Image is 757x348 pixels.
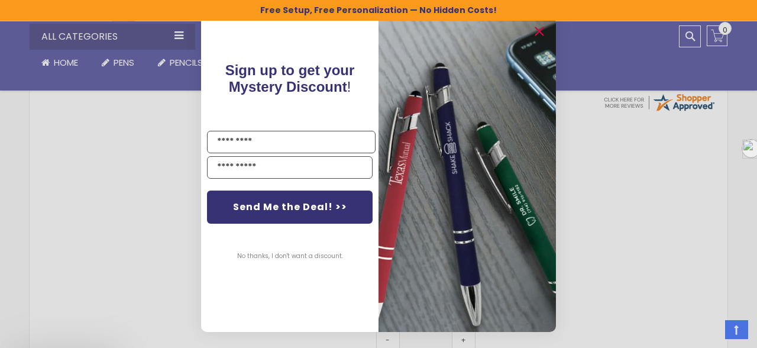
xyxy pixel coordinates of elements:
button: Close dialog [530,22,549,41]
img: pop-up-image [378,16,556,331]
span: Sign up to get your Mystery Discount [225,62,355,95]
span: ! [225,62,355,95]
button: No thanks, I don't want a discount. [231,241,349,271]
button: Send Me the Deal! >> [207,191,373,224]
